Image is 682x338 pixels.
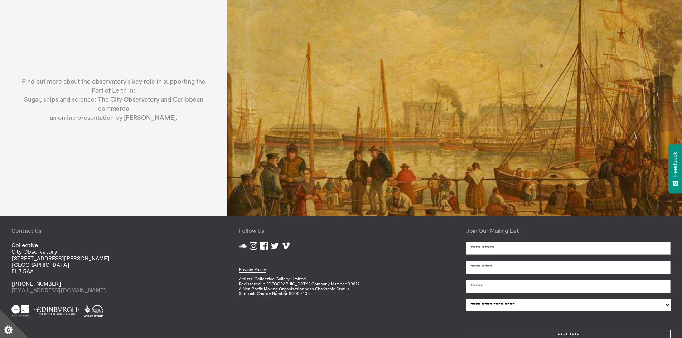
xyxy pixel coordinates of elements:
span: Feedback [672,152,678,177]
h4: Contact Us [11,227,216,234]
p: Artists' Collective Gallery Limited Registered in [GEOGRAPHIC_DATA] Company Number 93812 A Non Pr... [239,276,443,296]
h4: Join Our Mailing List [466,227,671,234]
p: [PHONE_NUMBER] [11,280,216,294]
h4: Follow Us [239,227,443,234]
a: [EMAIL_ADDRESS][DOMAIN_NAME] [11,286,106,294]
img: City Of Edinburgh Council White [34,305,79,317]
button: Feedback - Show survey [668,144,682,193]
p: Find out more about the observatory's key role in supporting the Port of Leith in: an online pres... [15,77,212,122]
a: Sugar, ships and science: The City Observatory and Caribbean commerce [24,96,203,112]
img: Creative Scotland [11,305,29,317]
img: Heritage Lottery Fund [84,305,103,317]
a: Privacy Policy [239,267,266,273]
p: Collective City Observatory [STREET_ADDRESS][PERSON_NAME] [GEOGRAPHIC_DATA] EH7 5AA [11,242,216,275]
